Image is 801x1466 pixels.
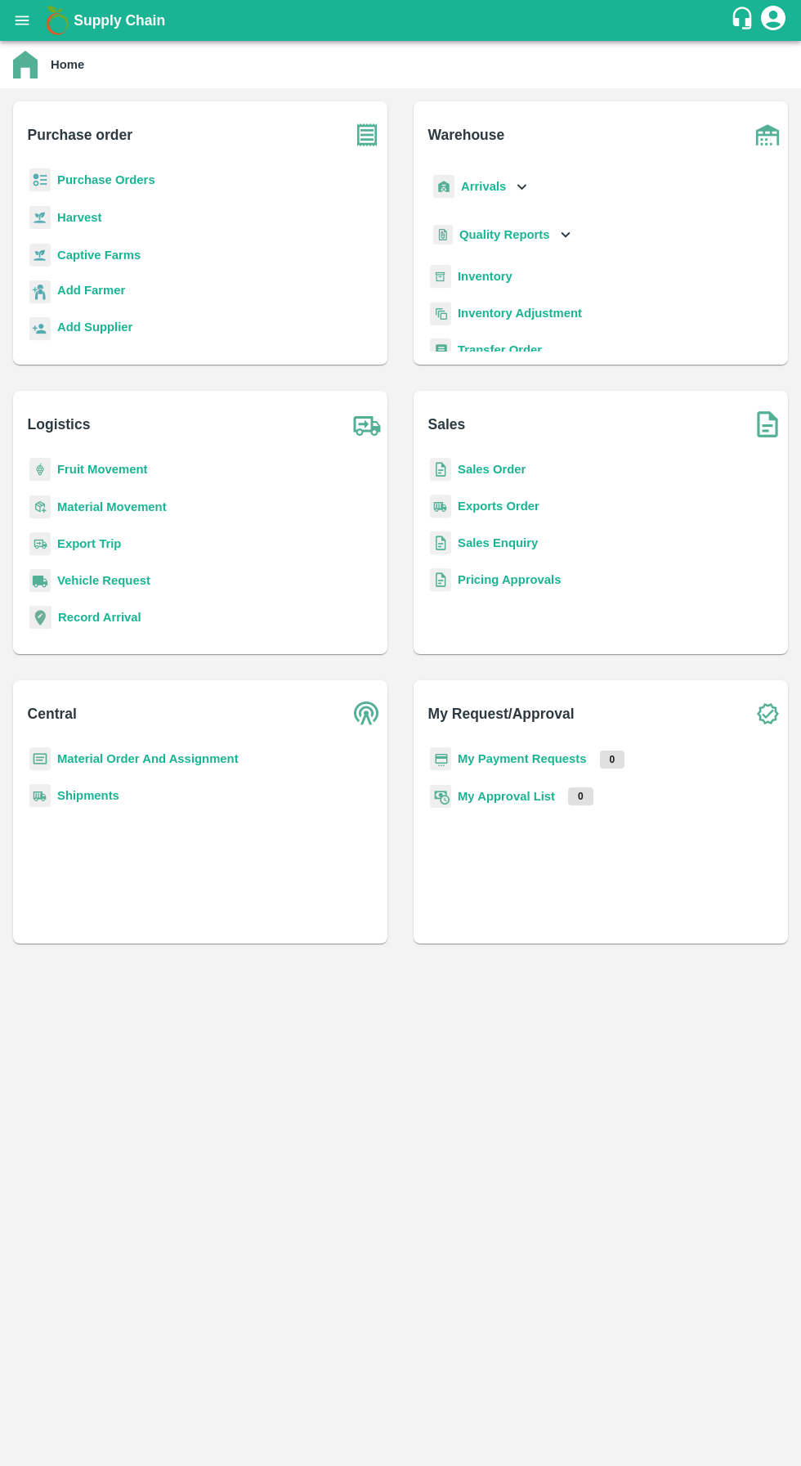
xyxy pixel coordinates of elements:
a: Inventory Adjustment [458,307,582,320]
div: account of current user [758,3,788,38]
img: truck [347,404,387,445]
a: Export Trip [57,537,121,550]
a: Inventory [458,270,512,283]
img: farmer [29,280,51,304]
img: sales [430,458,451,482]
img: logo [41,4,74,37]
img: home [13,51,38,78]
img: vehicle [29,569,51,593]
a: Pricing Approvals [458,573,561,586]
a: Fruit Movement [57,463,148,476]
img: recordArrival [29,606,51,629]
img: whTransfer [430,338,451,362]
img: harvest [29,205,51,230]
a: Record Arrival [58,611,141,624]
b: Quality Reports [459,228,550,241]
a: Purchase Orders [57,173,155,186]
b: Add Supplier [57,321,132,334]
a: Sales Enquiry [458,536,538,549]
img: inventory [430,302,451,325]
img: purchase [347,114,387,155]
img: payment [430,747,451,771]
img: central [347,693,387,734]
b: Add Farmer [57,284,125,297]
div: Arrivals [430,168,531,205]
b: My Request/Approval [428,702,575,725]
img: reciept [29,168,51,192]
a: Transfer Order [458,343,542,356]
img: centralMaterial [29,747,51,771]
img: harvest [29,243,51,267]
img: shipments [29,784,51,808]
a: Sales Order [458,463,526,476]
a: Material Movement [57,500,167,513]
img: sales [430,568,451,592]
a: Material Order And Assignment [57,752,239,765]
a: My Approval List [458,790,555,803]
p: 0 [568,787,593,805]
a: Supply Chain [74,9,730,32]
b: Home [51,58,84,71]
a: Shipments [57,789,119,802]
b: Warehouse [428,123,505,146]
a: Add Supplier [57,318,132,340]
b: Central [28,702,77,725]
b: Sales [428,413,466,436]
p: 0 [600,751,625,769]
div: customer-support [730,6,758,35]
a: My Payment Requests [458,752,587,765]
img: supplier [29,317,51,341]
img: material [29,495,51,519]
img: whInventory [430,265,451,289]
b: Logistics [28,413,91,436]
img: warehouse [747,114,788,155]
div: Quality Reports [430,218,575,252]
img: check [747,693,788,734]
img: fruit [29,458,51,482]
img: shipments [430,495,451,518]
b: Supply Chain [74,12,165,29]
img: approval [430,784,451,809]
b: Purchase order [28,123,132,146]
img: soSales [747,404,788,445]
img: whArrival [433,175,454,199]
a: Vehicle Request [57,574,150,587]
a: Exports Order [458,500,539,513]
a: Add Farmer [57,281,125,303]
img: sales [430,531,451,555]
b: Arrivals [461,180,506,193]
button: open drawer [3,2,41,39]
a: Harvest [57,211,101,224]
img: delivery [29,532,51,556]
a: Captive Farms [57,249,141,262]
img: qualityReport [433,225,453,245]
